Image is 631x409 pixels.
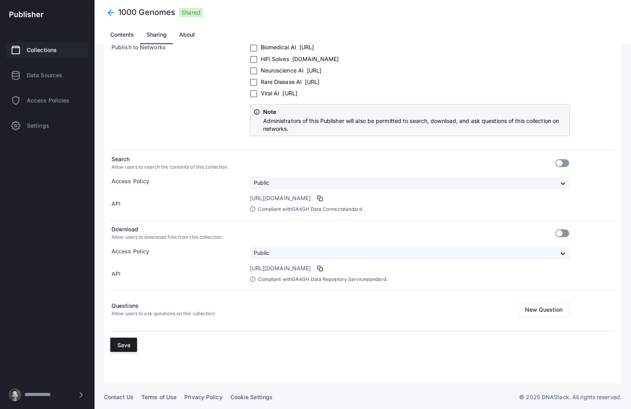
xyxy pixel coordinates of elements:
[230,394,273,400] a: Cookie Settings
[118,9,175,17] div: 1000 Genomes
[27,122,49,130] span: Settings
[254,249,270,256] span: Public
[111,226,138,232] span: Download
[111,43,166,51] div: Publish to Networks
[282,90,297,97] a: [URL]
[6,118,88,134] a: Settings
[307,67,322,74] a: [URL]
[258,67,307,74] span: Neuroscience AI
[111,163,477,171] div: Allow users to search the contents of this collection.
[27,71,62,79] span: Data Sources
[9,9,44,19] img: publisher-logo-white.svg
[111,310,477,318] div: Allow users to ask questions on this collection.
[179,32,195,37] span: About
[250,98,569,143] ds-ngx-message-panel: Note
[292,276,366,282] a: GA4GH Data Repository Service
[263,117,566,132] div: Administrators of this Publisher will also be permitted to search, download, and ask questions of...
[258,44,299,50] span: Biomedical AI
[6,42,88,58] a: Collections
[111,156,130,162] span: Search
[254,179,270,186] span: Public
[292,56,339,62] a: [DOMAIN_NAME]
[6,67,88,83] a: Data Sources
[184,394,222,400] a: Privacy Policy
[110,338,137,352] button: Save
[111,302,139,309] span: Questions
[104,394,134,400] a: Contact Us
[258,90,283,97] span: Viral AI
[263,108,566,116] div: Note
[258,78,305,85] span: Rare Disease AI
[111,177,248,185] div: Access Policy
[305,78,320,85] a: [URL]
[111,270,248,278] div: API
[147,32,167,37] span: Sharing
[27,46,57,54] span: Collections
[179,8,203,17] div: Shared
[258,206,364,212] span: Compliant with standard.
[254,108,260,115] span: info
[141,394,176,400] a: Terms of Use
[111,233,477,241] div: Allow users to download files from this collection.
[258,56,292,62] span: HiFi Solves
[110,32,134,37] span: Contents
[258,276,388,282] span: Compliant with standard.
[117,342,130,348] span: Save
[250,195,311,201] span: [URL][DOMAIN_NAME]
[250,265,311,271] span: [URL][DOMAIN_NAME]
[299,44,314,50] a: [URL]
[6,93,88,108] a: Access Policies
[111,200,248,208] div: API
[519,393,622,401] p: © 2025 DNAStack. All rights reserved.
[292,206,342,212] a: GA4GH Data Connect
[111,247,248,255] div: Access Policy
[27,97,70,104] span: Access Policies
[518,303,569,317] button: New Question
